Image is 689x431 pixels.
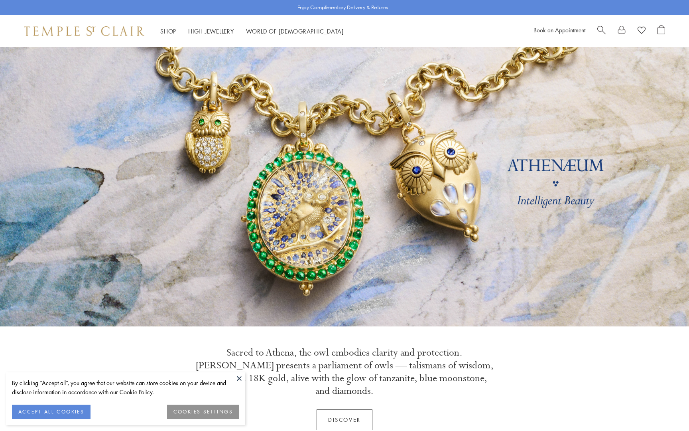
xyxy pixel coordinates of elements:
[317,409,372,430] a: Discover
[195,346,494,397] p: Sacred to Athena, the owl embodies clarity and protection. [PERSON_NAME] presents a parliament of...
[12,378,239,397] div: By clicking “Accept all”, you agree that our website can store cookies on your device and disclos...
[160,27,176,35] a: ShopShop
[167,405,239,419] button: COOKIES SETTINGS
[188,27,234,35] a: High JewelleryHigh Jewellery
[246,27,344,35] a: World of [DEMOGRAPHIC_DATA]World of [DEMOGRAPHIC_DATA]
[24,26,144,36] img: Temple St. Clair
[649,393,681,423] iframe: Gorgias live chat messenger
[597,25,606,37] a: Search
[297,4,388,12] p: Enjoy Complimentary Delivery & Returns
[160,26,344,36] nav: Main navigation
[12,405,91,419] button: ACCEPT ALL COOKIES
[638,25,646,37] a: View Wishlist
[533,26,585,34] a: Book an Appointment
[658,25,665,37] a: Open Shopping Bag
